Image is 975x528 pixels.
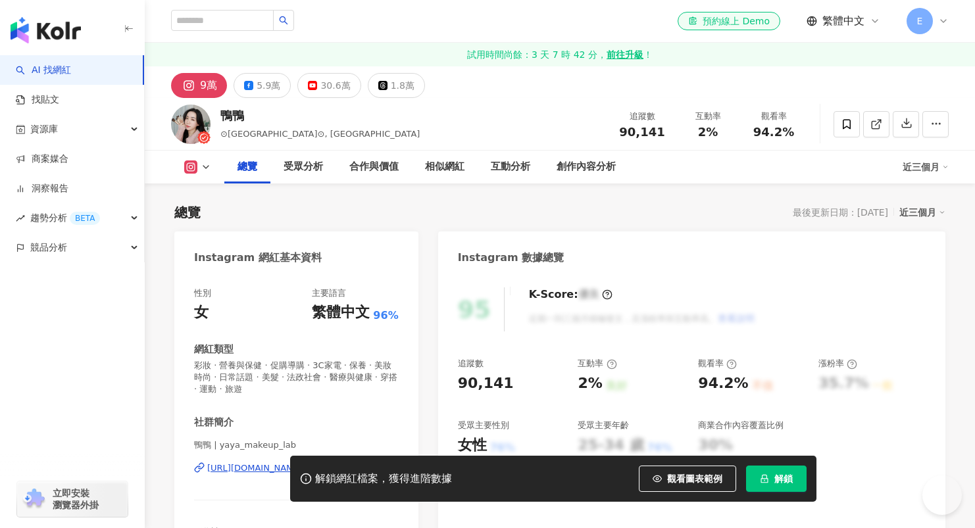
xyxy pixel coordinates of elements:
[349,159,399,175] div: 合作與價值
[312,287,346,299] div: 主要語言
[70,212,100,225] div: BETA
[320,76,350,95] div: 30.6萬
[746,466,807,492] button: 解鎖
[11,17,81,43] img: logo
[312,302,370,323] div: 繁體中文
[529,287,612,302] div: K-Score :
[220,129,420,139] span: ⊙[GEOGRAPHIC_DATA]⊙, [GEOGRAPHIC_DATA]
[30,203,100,233] span: 趨勢分析
[619,125,664,139] span: 90,141
[917,14,923,28] span: E
[194,287,211,299] div: 性別
[297,73,361,98] button: 30.6萬
[21,489,47,510] img: chrome extension
[279,16,288,25] span: search
[16,182,68,195] a: 洞察報告
[315,472,452,486] div: 解鎖網紅檔案，獲得進階數據
[174,203,201,222] div: 總覽
[818,358,857,370] div: 漲粉率
[698,126,718,139] span: 2%
[145,43,975,66] a: 試用時間尚餘：3 天 7 時 42 分，前往升級！
[698,358,737,370] div: 觀看率
[578,420,629,431] div: 受眾主要年齡
[749,110,799,123] div: 觀看率
[220,107,420,124] div: 鴨鴨
[578,373,602,394] div: 2%
[425,159,464,175] div: 相似網紅
[688,14,770,28] div: 預約線上 Demo
[617,110,667,123] div: 追蹤數
[578,358,616,370] div: 互動率
[557,159,616,175] div: 創作內容分析
[667,473,722,484] span: 觀看圖表範例
[194,439,399,451] span: 鴨鴨 | yaya_makeup_lab
[698,373,748,394] div: 94.2%
[458,435,487,456] div: 女性
[257,76,280,95] div: 5.9萬
[30,114,58,144] span: 資源庫
[368,73,425,98] button: 1.8萬
[774,473,793,484] span: 解鎖
[30,233,67,262] span: 競品分析
[238,159,257,175] div: 總覽
[16,214,25,223] span: rise
[234,73,291,98] button: 5.9萬
[903,156,949,178] div: 近三個月
[639,466,736,492] button: 觀看圖表範例
[194,360,399,396] span: 彩妝 · 營養與保健 · 促購導購 · 3C家電 · 保養 · 美妝時尚 · 日常話題 · 美髮 · 法政社會 · 醫療與健康 · 穿搭 · 運動 · 旅遊
[899,204,945,221] div: 近三個月
[391,76,414,95] div: 1.8萬
[16,153,68,166] a: 商案媒合
[491,159,530,175] div: 互動分析
[16,64,71,77] a: searchAI 找網紅
[17,481,128,517] a: chrome extension立即安裝 瀏覽器外掛
[698,420,784,431] div: 商業合作內容覆蓋比例
[16,93,59,107] a: 找貼文
[458,251,564,265] div: Instagram 數據總覽
[284,159,323,175] div: 受眾分析
[200,76,217,95] div: 9萬
[458,420,509,431] div: 受眾主要性別
[171,105,211,144] img: KOL Avatar
[607,48,643,61] strong: 前往升級
[753,126,794,139] span: 94.2%
[760,474,769,483] span: lock
[171,73,227,98] button: 9萬
[458,358,484,370] div: 追蹤數
[458,373,514,394] div: 90,141
[373,308,398,323] span: 96%
[793,207,888,218] div: 最後更新日期：[DATE]
[53,487,99,511] span: 立即安裝 瀏覽器外掛
[678,12,780,30] a: 預約線上 Demo
[194,302,209,323] div: 女
[194,251,322,265] div: Instagram 網紅基本資料
[822,14,864,28] span: 繁體中文
[683,110,733,123] div: 互動率
[194,416,234,429] div: 社群簡介
[194,343,234,356] div: 網紅類型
